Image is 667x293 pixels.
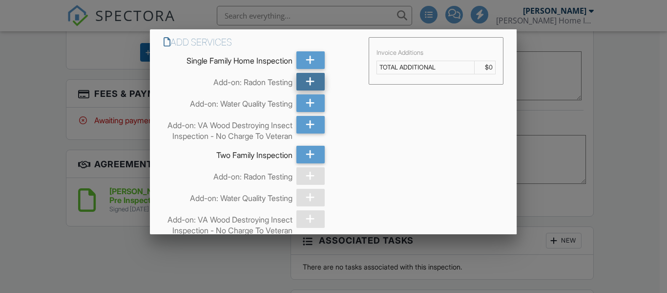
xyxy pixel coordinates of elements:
[164,51,292,66] div: Single Family Home Inspection
[164,167,292,182] div: Add-on: Radon Testing
[164,73,292,88] div: Add-on: Radon Testing
[376,61,474,74] td: TOTAL ADDITIONAL
[164,210,292,236] div: Add-on: VA Wood Destroying Insect Inspection - No Charge To Veteran
[164,189,292,203] div: Add-on: Water Quality Testing
[164,146,292,160] div: Two Family Inspection
[164,116,292,142] div: Add-on: VA Wood Destroying Insect Inspection - No Charge To Veteran
[164,94,292,109] div: Add-on: Water Quality Testing
[164,37,357,47] h6: Add Services
[376,49,496,57] div: Invoice Additions
[474,61,495,74] td: $0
